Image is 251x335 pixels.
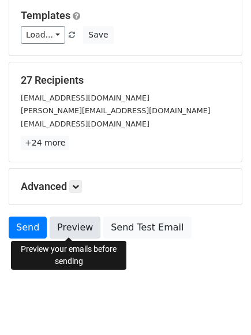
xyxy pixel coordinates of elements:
a: Preview [50,217,100,239]
button: Save [83,26,113,44]
h5: 27 Recipients [21,74,230,87]
small: [EMAIL_ADDRESS][DOMAIN_NAME] [21,120,149,128]
a: Load... [21,26,65,44]
small: [PERSON_NAME][EMAIL_ADDRESS][DOMAIN_NAME] [21,106,211,115]
a: Send [9,217,47,239]
a: +24 more [21,136,69,150]
iframe: Chat Widget [193,280,251,335]
a: Send Test Email [103,217,191,239]
small: [EMAIL_ADDRESS][DOMAIN_NAME] [21,94,149,102]
h5: Advanced [21,180,230,193]
a: Templates [21,9,70,21]
div: Preview your emails before sending [11,241,126,270]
